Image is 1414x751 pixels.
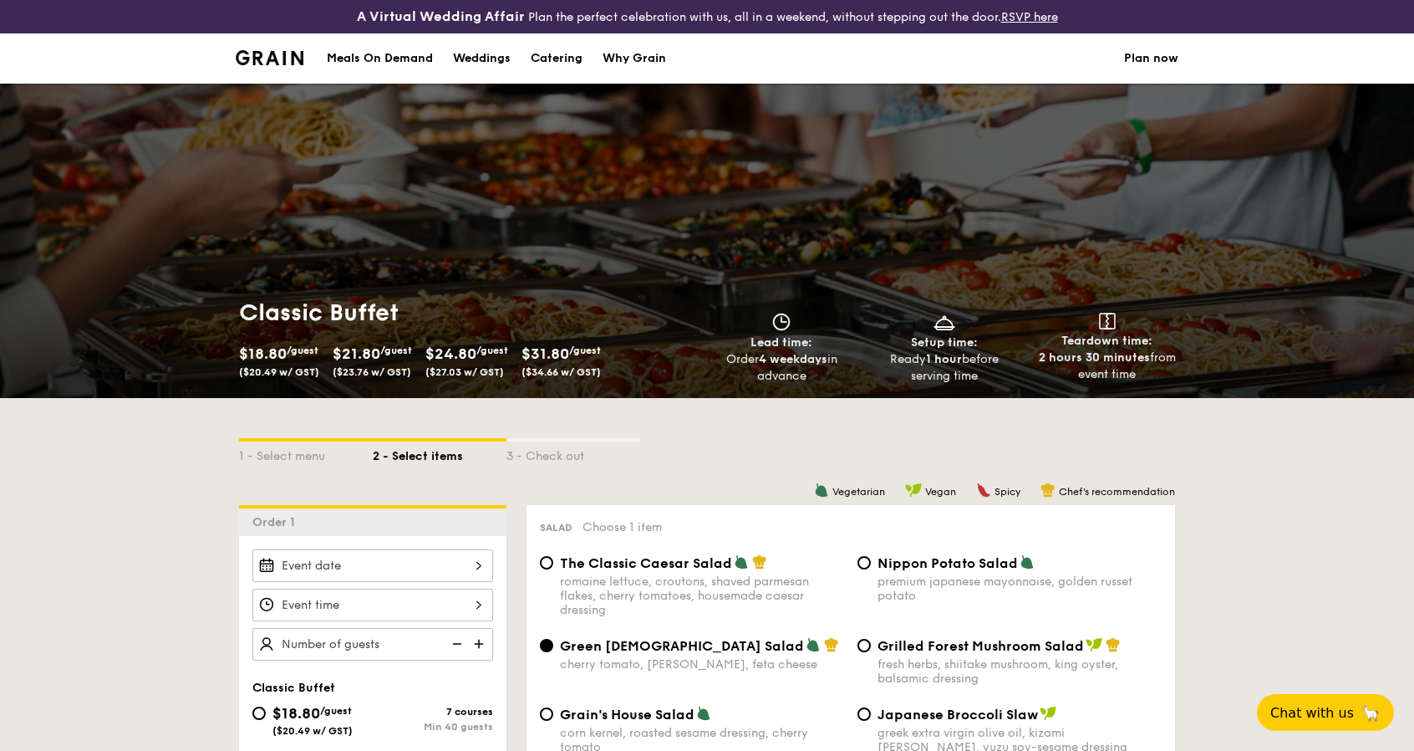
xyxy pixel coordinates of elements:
img: icon-vegetarian.fe4039eb.svg [814,483,829,498]
img: icon-dish.430c3a2e.svg [932,313,957,331]
span: Vegan [925,486,956,498]
img: icon-chef-hat.a58ddaea.svg [1106,637,1121,652]
span: /guest [569,345,601,356]
input: Japanese Broccoli Slawgreek extra virgin olive oil, kizami [PERSON_NAME], yuzu soy-sesame dressing [857,708,871,721]
img: icon-chef-hat.a58ddaea.svg [752,554,767,570]
span: /guest [476,345,508,356]
div: cherry tomato, [PERSON_NAME], feta cheese [560,657,844,672]
span: Classic Buffet [252,681,335,695]
img: icon-reduce.1d2dbef1.svg [443,628,468,660]
div: Min 40 guests [373,721,493,733]
a: Meals On Demand [317,33,443,84]
span: Nippon Potato Salad [877,555,1018,571]
span: Order 1 [252,515,302,529]
span: Chef's recommendation [1059,486,1175,498]
span: $18.80 [239,345,287,363]
div: 2 - Select items [373,442,506,465]
div: Why Grain [603,33,666,84]
button: Chat with us🦙 [1257,694,1394,731]
span: $18.80 [272,704,320,723]
input: Grain's House Saladcorn kernel, roasted sesame dressing, cherry tomato [540,708,553,721]
div: Order in advance [707,351,857,385]
input: Event time [252,589,493,621]
div: Ready before serving time [870,351,1020,385]
a: Logotype [236,50,303,65]
span: /guest [287,345,318,356]
span: Green [DEMOGRAPHIC_DATA] Salad [560,638,804,654]
img: icon-chef-hat.a58ddaea.svg [1040,483,1055,498]
img: icon-vegetarian.fe4039eb.svg [1020,554,1035,570]
input: Green [DEMOGRAPHIC_DATA] Saladcherry tomato, [PERSON_NAME], feta cheese [540,639,553,652]
div: from event time [1032,350,1182,383]
div: Weddings [453,33,511,84]
input: The Classic Caesar Saladromaine lettuce, croutons, shaved parmesan flakes, cherry tomatoes, house... [540,556,553,570]
div: 7 courses [373,706,493,718]
div: 1 - Select menu [239,442,373,465]
span: Setup time: [911,335,978,350]
span: $31.80 [521,345,569,363]
strong: 1 hour [926,352,962,366]
img: icon-vegan.f8ff3823.svg [1086,637,1102,652]
span: The Classic Caesar Salad [560,555,732,571]
span: Spicy [994,486,1020,498]
h1: Classic Buffet [239,298,700,328]
img: icon-vegetarian.fe4039eb.svg [734,554,749,570]
span: Choose 1 item [582,520,662,534]
strong: 2 hours 30 minutes [1039,350,1150,365]
img: icon-chef-hat.a58ddaea.svg [824,637,839,652]
a: Plan now [1124,33,1178,84]
img: icon-add.58712e84.svg [468,628,493,660]
img: icon-vegan.f8ff3823.svg [1040,706,1056,721]
div: Plan the perfect celebration with us, all in a weekend, without stepping out the door. [236,7,1178,27]
input: Number of guests [252,628,493,661]
div: Catering [531,33,582,84]
input: $18.80/guest($20.49 w/ GST)7 coursesMin 40 guests [252,707,266,720]
div: romaine lettuce, croutons, shaved parmesan flakes, cherry tomatoes, housemade caesar dressing [560,575,844,617]
a: Weddings [443,33,521,84]
img: icon-spicy.37a8142b.svg [976,483,991,498]
span: Lead time: [750,335,812,350]
span: $21.80 [333,345,380,363]
span: ($20.49 w/ GST) [239,366,319,378]
span: Vegetarian [832,486,885,498]
span: Japanese Broccoli Slaw [877,707,1038,723]
span: Grilled Forest Mushroom Salad [877,638,1084,654]
span: ($23.76 w/ GST) [333,366,411,378]
img: icon-teardown.65201eee.svg [1099,313,1116,330]
a: Catering [521,33,593,84]
div: Meals On Demand [327,33,433,84]
img: icon-vegetarian.fe4039eb.svg [806,637,821,652]
span: Grain's House Salad [560,707,694,723]
span: Teardown time: [1061,334,1152,348]
span: ($20.49 w/ GST) [272,725,353,737]
div: 3 - Check out [506,442,640,465]
input: Nippon Potato Saladpremium japanese mayonnaise, golden russet potato [857,556,871,570]
h4: A Virtual Wedding Affair [357,7,525,27]
span: /guest [320,705,352,717]
span: ($27.03 w/ GST) [425,366,504,378]
a: RSVP here [1001,10,1058,24]
div: fresh herbs, shiitake mushroom, king oyster, balsamic dressing [877,657,1162,686]
input: Event date [252,549,493,582]
span: ($34.66 w/ GST) [521,366,601,378]
span: $24.80 [425,345,476,363]
img: Grain [236,50,303,65]
img: icon-clock.2db775ea.svg [769,313,794,331]
img: icon-vegetarian.fe4039eb.svg [696,706,711,721]
input: Grilled Forest Mushroom Saladfresh herbs, shiitake mushroom, king oyster, balsamic dressing [857,639,871,652]
div: premium japanese mayonnaise, golden russet potato [877,575,1162,603]
span: Chat with us [1270,705,1354,721]
span: 🦙 [1361,703,1381,723]
span: Salad [540,522,572,534]
img: icon-vegan.f8ff3823.svg [905,483,922,498]
a: Why Grain [593,33,676,84]
strong: 4 weekdays [759,352,827,366]
span: /guest [380,345,412,356]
